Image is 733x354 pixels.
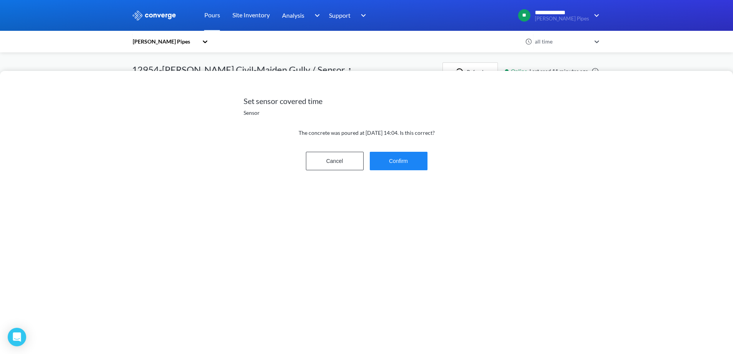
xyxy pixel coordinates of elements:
span: Sensor [244,109,260,117]
p: The concrete was poured at [DATE] 14:04. Is this correct? [244,122,490,143]
button: Confirm [370,152,427,170]
img: downArrow.svg [309,11,322,20]
button: Cancel [306,152,364,170]
img: downArrow.svg [589,11,601,20]
img: downArrow.svg [356,11,368,20]
h2: Set sensor covered time [244,96,490,106]
span: [PERSON_NAME] Pipes [535,16,589,22]
div: Open Intercom Messenger [8,328,26,346]
img: logo_ewhite.svg [132,10,177,20]
span: Analysis [282,10,304,20]
span: Support [329,10,351,20]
